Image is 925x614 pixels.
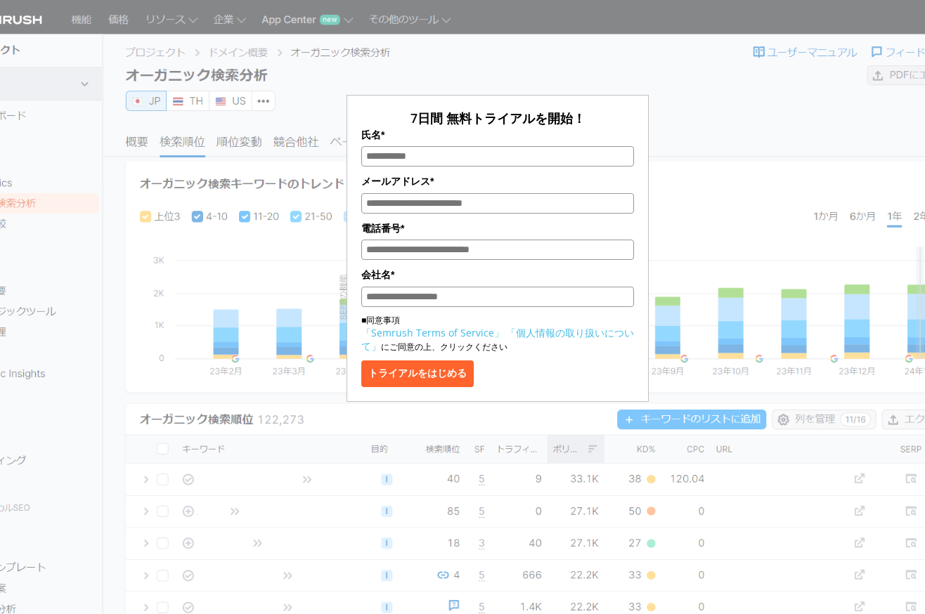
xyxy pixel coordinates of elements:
[361,314,634,353] p: ■同意事項 にご同意の上、クリックください
[410,110,586,126] span: 7日間 無料トライアルを開始！
[361,174,634,189] label: メールアドレス*
[361,326,634,353] a: 「個人情報の取り扱いについて」
[361,326,504,339] a: 「Semrush Terms of Service」
[361,360,474,387] button: トライアルをはじめる
[361,221,634,236] label: 電話番号*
